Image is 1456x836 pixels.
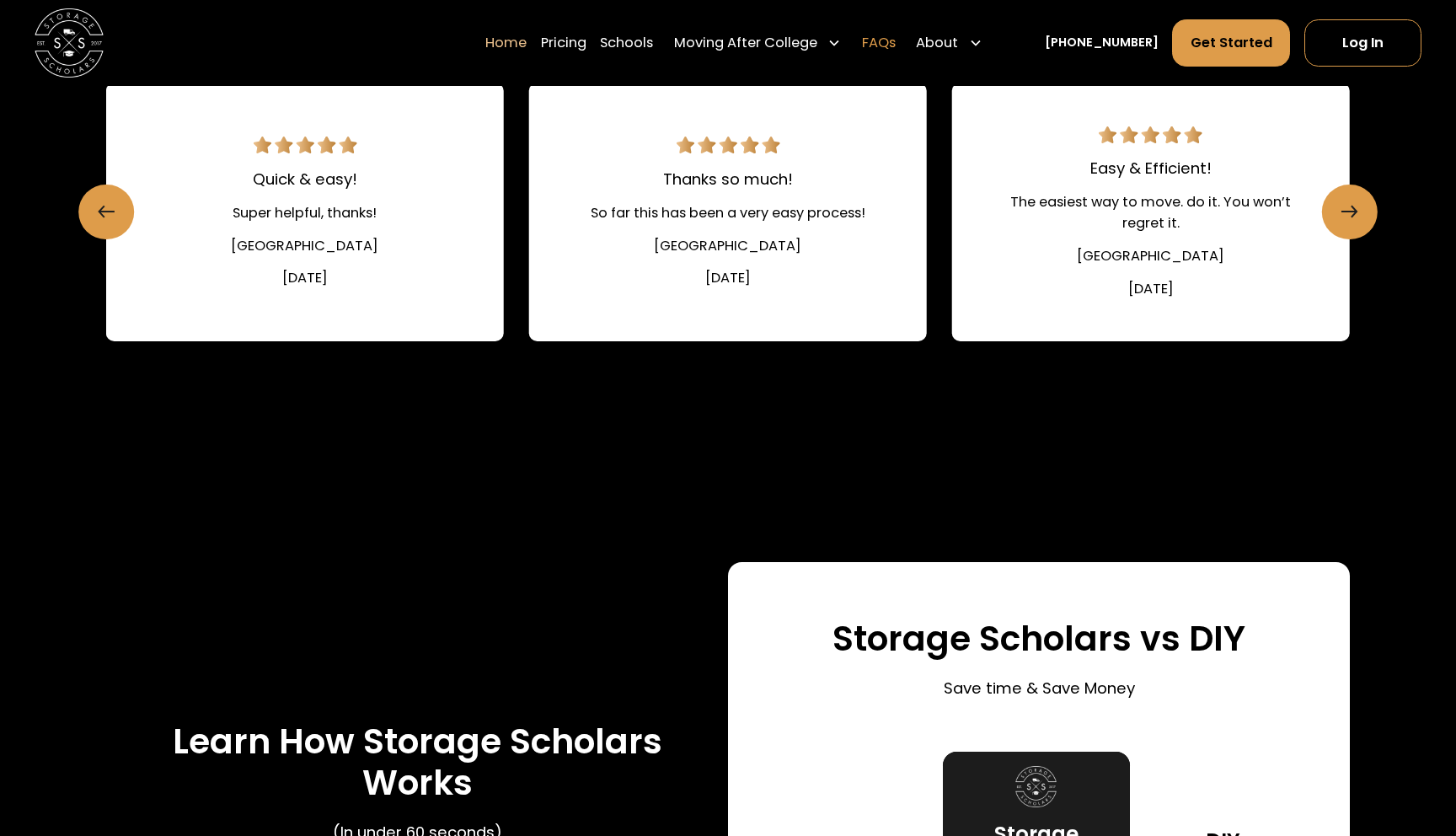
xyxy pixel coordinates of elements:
[1045,34,1159,52] a: [PHONE_NUMBER]
[1090,157,1212,180] div: Easy & Efficient!
[35,8,104,78] img: Storage Scholars main logo
[674,33,817,54] div: Moving After College
[862,19,896,67] a: FAQs
[1128,279,1174,300] div: [DATE]
[485,19,527,67] a: Home
[909,19,989,67] div: About
[600,19,653,67] a: Schools
[253,168,357,191] div: Quick & easy!
[951,83,1349,342] a: 5 star review.Easy & Efficient!The easiest way to move. do it. You won’t regret it.[GEOGRAPHIC_DA...
[233,203,377,224] div: Super helpful, thanks!
[676,137,779,153] img: 5 star review.
[1304,20,1421,67] a: Log In
[663,168,793,191] div: Thanks so much!
[916,33,958,54] div: About
[654,236,801,257] div: [GEOGRAPHIC_DATA]
[35,8,104,78] a: home
[529,83,927,342] a: 5 star review.Thanks so much!So far this has been a very easy process![GEOGRAPHIC_DATA][DATE]
[705,268,751,289] div: [DATE]
[231,236,378,257] div: [GEOGRAPHIC_DATA]
[106,83,504,342] a: 5 star review.Quick & easy!Super helpful, thanks![GEOGRAPHIC_DATA][DATE]
[832,618,1245,659] h3: Storage Scholars vs DIY
[1322,185,1378,240] a: Next slide
[1099,126,1202,143] img: 5 star review.
[1077,246,1224,267] div: [GEOGRAPHIC_DATA]
[282,268,328,289] div: [DATE]
[993,192,1309,233] div: The easiest way to move. do it. You won’t regret it.
[1172,20,1290,67] a: Get Started
[106,83,504,342] div: 15 / 22
[529,83,927,342] div: 16 / 22
[951,83,1349,342] div: 17 / 22
[253,137,356,153] img: 5 star review.
[541,19,586,67] a: Pricing
[591,203,865,224] div: So far this has been a very easy process!
[78,185,134,240] a: Previous slide
[944,677,1135,700] p: Save time & Save Money
[134,721,700,803] h3: Learn How Storage Scholars Works
[666,19,848,67] div: Moving After College
[1015,766,1057,807] img: Storage Scholars logo.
